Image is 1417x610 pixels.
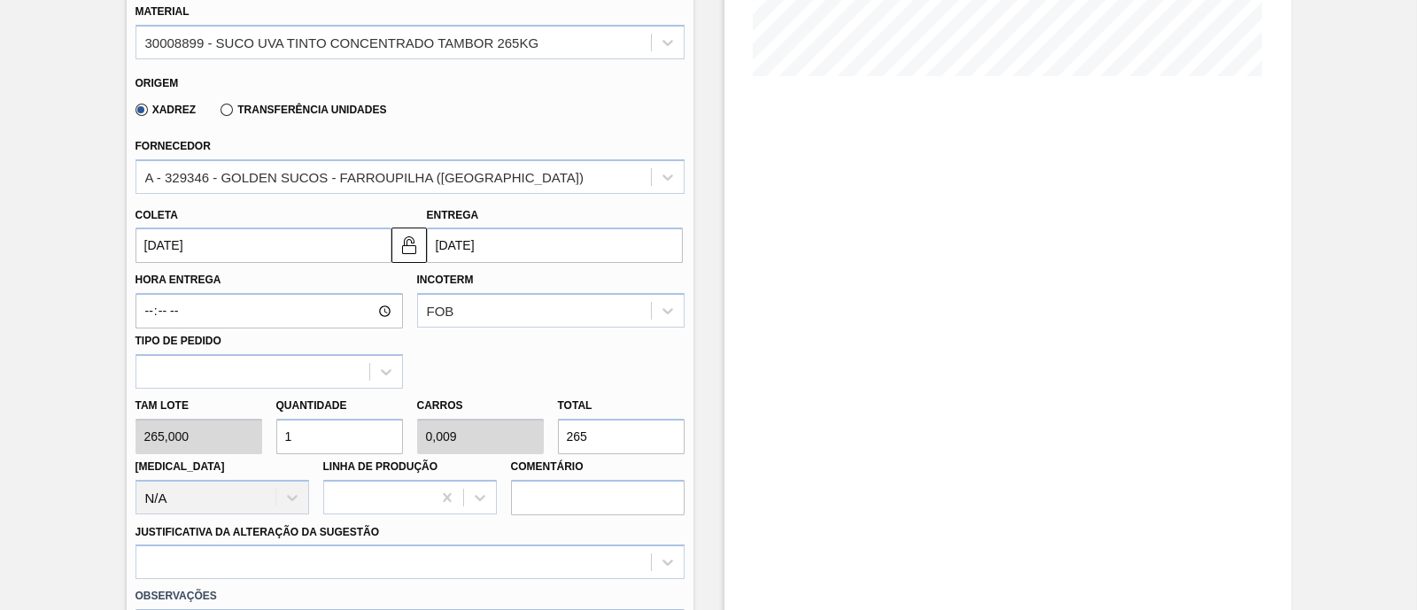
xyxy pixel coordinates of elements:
[427,228,683,263] input: dd/mm/yyyy
[136,140,211,152] label: Fornecedor
[511,454,685,480] label: Comentário
[417,274,474,286] label: Incoterm
[136,526,380,538] label: Justificativa da Alteração da Sugestão
[136,5,190,18] label: Material
[145,169,584,184] div: A - 329346 - GOLDEN SUCOS - FARROUPILHA ([GEOGRAPHIC_DATA])
[145,35,539,50] div: 30008899 - SUCO UVA TINTO CONCENTRADO TAMBOR 265KG
[136,460,225,473] label: [MEDICAL_DATA]
[417,399,463,412] label: Carros
[558,399,592,412] label: Total
[399,235,420,256] img: unlocked
[136,104,197,116] label: Xadrez
[136,267,403,293] label: Hora Entrega
[136,583,685,609] label: Observações
[136,228,391,263] input: dd/mm/yyyy
[391,228,427,263] button: unlocked
[427,304,454,319] div: FOB
[136,77,179,89] label: Origem
[427,209,479,221] label: Entrega
[323,460,438,473] label: Linha de Produção
[136,209,178,221] label: Coleta
[136,335,221,347] label: Tipo de pedido
[221,104,386,116] label: Transferência Unidades
[136,393,262,419] label: Tam lote
[276,399,347,412] label: Quantidade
